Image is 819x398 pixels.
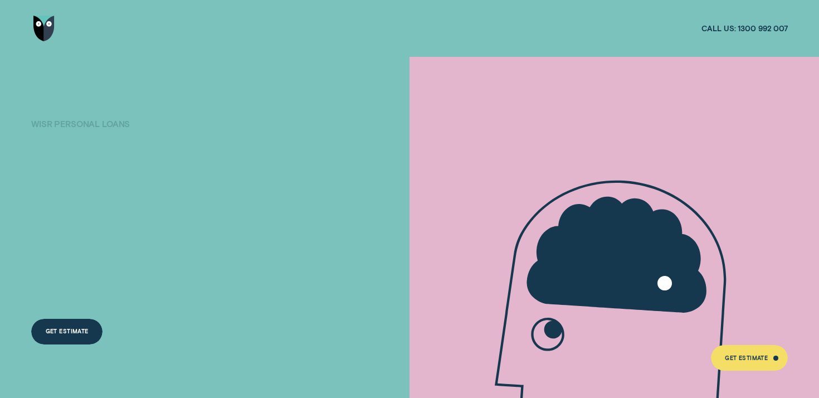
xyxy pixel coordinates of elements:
[31,131,277,250] h4: A LOAN THAT PUTS YOU IN CONTROL
[711,345,788,371] a: Get Estimate
[701,23,735,33] span: Call us:
[31,120,277,146] h1: Wisr Personal Loans
[738,23,787,33] span: 1300 992 007
[701,23,787,33] a: Call us:1300 992 007
[33,16,55,41] img: Wisr
[31,319,103,344] a: Get Estimate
